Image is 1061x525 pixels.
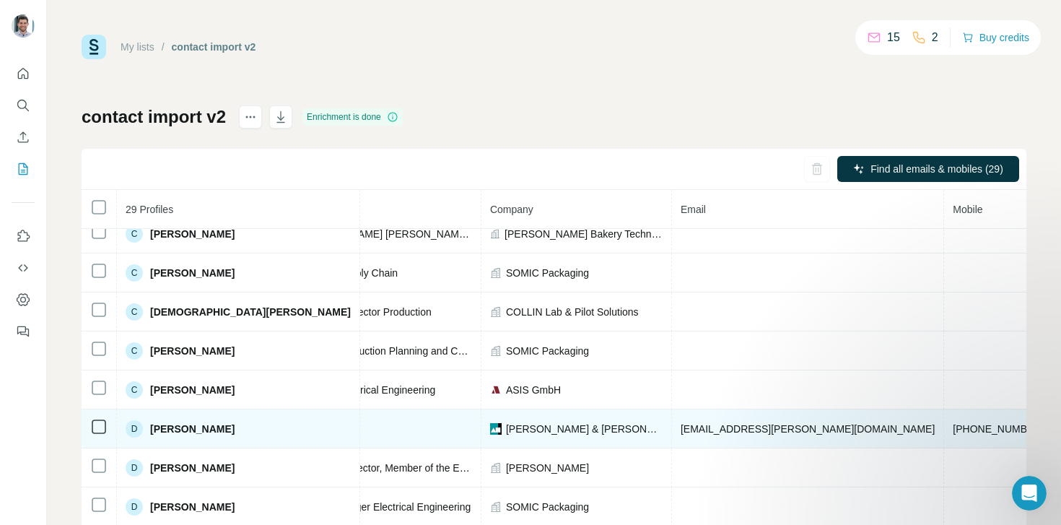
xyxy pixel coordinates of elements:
[126,264,143,282] div: C
[300,306,432,318] span: Prokurist, Director Production
[126,459,143,477] div: D
[490,423,502,435] img: company-logo
[505,227,663,241] span: [PERSON_NAME] Bakery Technologies
[506,305,639,319] span: COLLIN Lab & Pilot Solutions
[12,318,35,344] button: Feedback
[126,381,143,399] div: C
[150,227,235,241] span: [PERSON_NAME]
[506,383,561,397] span: ASIS GmbH
[126,303,143,321] div: C
[150,266,235,280] span: [PERSON_NAME]
[12,287,35,313] button: Dashboard
[302,108,403,126] div: Enrichment is done
[150,500,235,514] span: [PERSON_NAME]
[126,420,143,438] div: D
[239,105,262,129] button: actions
[870,162,1003,176] span: Find all emails & mobiles (29)
[300,501,471,513] span: Group Manager Electrical Engineering
[82,35,106,59] img: Surfe Logo
[12,92,35,118] button: Search
[150,305,351,319] span: [DEMOGRAPHIC_DATA][PERSON_NAME]
[126,342,143,360] div: C
[150,461,235,475] span: [PERSON_NAME]
[506,266,589,280] span: SOMIC Packaging
[953,423,1044,435] span: [PHONE_NUMBER]
[126,225,143,243] div: C
[162,40,165,54] li: /
[150,383,235,397] span: [PERSON_NAME]
[12,156,35,182] button: My lists
[150,422,235,436] span: [PERSON_NAME]
[490,384,502,396] img: company-logo
[506,461,589,475] span: [PERSON_NAME]
[12,223,35,249] button: Use Surfe on LinkedIn
[300,384,435,396] span: Head of Electrical Engineering
[126,498,143,516] div: D
[12,14,35,38] img: Avatar
[1012,476,1047,511] iframe: Intercom live chat
[126,204,173,215] span: 29 Profiles
[12,124,35,150] button: Enrich CSV
[490,204,533,215] span: Company
[150,344,235,358] span: [PERSON_NAME]
[300,228,570,240] span: [PERSON_NAME] [PERSON_NAME] | Manager Purchasing
[962,27,1029,48] button: Buy credits
[837,156,1019,182] button: Find all emails & mobiles (29)
[82,105,226,129] h1: contact import v2
[681,204,706,215] span: Email
[506,422,663,436] span: [PERSON_NAME] & [PERSON_NAME] GmbH
[953,204,982,215] span: Mobile
[887,29,900,46] p: 15
[681,423,935,435] span: [EMAIL_ADDRESS][PERSON_NAME][DOMAIN_NAME]
[12,61,35,87] button: Quick start
[932,29,938,46] p: 2
[300,345,484,357] span: Head of Production Planning and Control
[506,500,589,514] span: SOMIC Packaging
[121,41,154,53] a: My lists
[506,344,589,358] span: SOMIC Packaging
[12,255,35,281] button: Use Surfe API
[172,40,256,54] div: contact import v2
